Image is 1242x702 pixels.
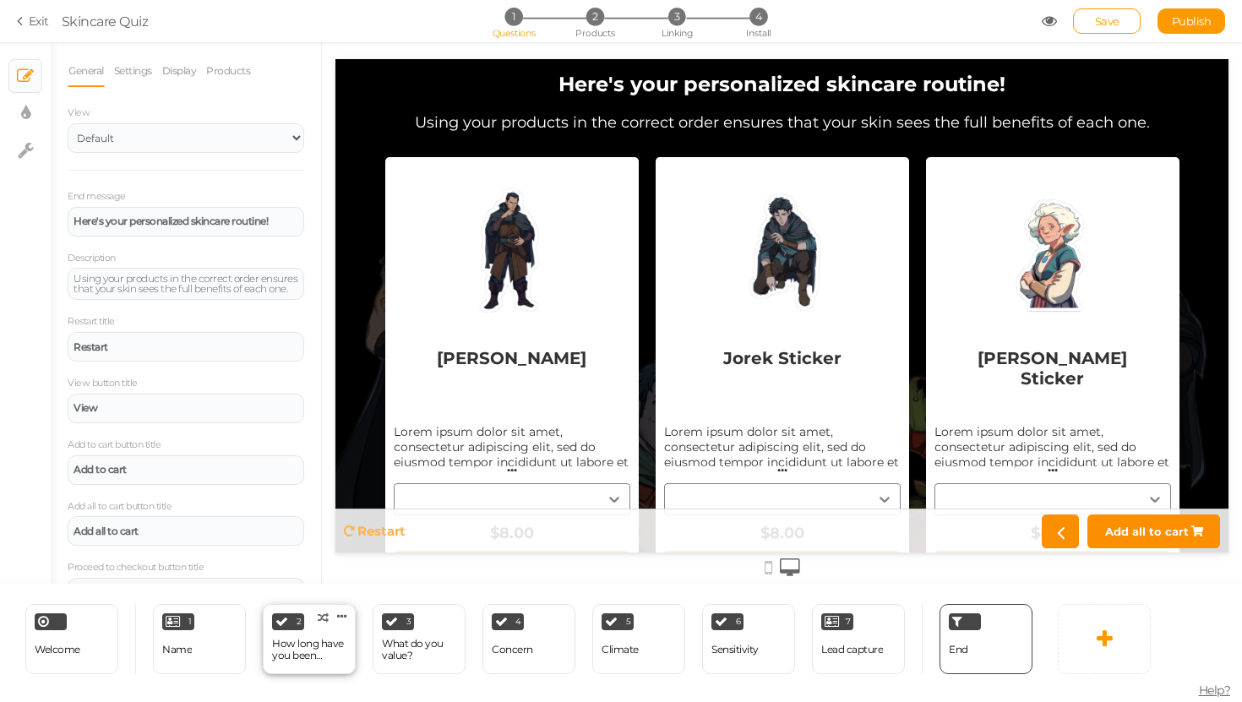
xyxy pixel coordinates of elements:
li: 4 Install [719,8,798,25]
li: 2 Products [556,8,635,25]
div: 4 Concern [482,604,575,674]
button: ... [58,400,295,416]
div: Skincare Quiz [62,11,149,31]
label: View button title [68,378,138,389]
span: Publish [1172,14,1212,28]
div: Concern [492,644,533,656]
a: Display [161,55,198,87]
div: Welcome [25,604,118,674]
strong: Add to cart [74,463,127,476]
div: How long have you been playing D&D? [272,638,346,661]
div: Sensitivity [711,644,759,656]
span: Install [746,27,771,39]
span: Products [575,27,615,39]
strong: Add all to cart [770,465,853,479]
a: Products [205,55,251,87]
strong: Restart [74,342,108,352]
div: 7 Lead capture [812,604,905,674]
span: Questions [493,27,536,39]
label: End message [68,191,126,203]
span: View [68,106,90,118]
a: Exit [17,13,49,30]
span: 4 [749,8,767,25]
span: 2 [297,618,302,626]
div: 1 Name [153,604,246,674]
div: 5 Climate [592,604,685,674]
span: End [949,643,968,656]
a: General [68,55,105,87]
span: 5 [626,618,631,626]
div: Lead capture [821,644,883,656]
span: 4 [515,618,521,626]
div: End [940,604,1032,674]
span: 7 [846,618,851,626]
span: Linking [662,27,692,39]
span: 6 [736,618,741,626]
div: Lorem ipsum dolor sit amet, consectetur adipiscing elit, sed do eiusmod tempor incididunt ut labo... [329,365,565,471]
button: ... [329,400,565,416]
label: Proceed to checkout button title [68,562,204,574]
div: [PERSON_NAME] Sticker [599,275,836,365]
div: 3 What do you value? [373,604,466,674]
span: 2 [586,8,604,25]
div: Lorem ipsum dolor sit amet, consectetur adipiscing elit, sed do eiusmod tempor incididunt ut labo... [58,365,295,471]
strong: Add all to cart [74,525,139,537]
span: Save [1095,14,1119,28]
strong: Restart [22,464,70,480]
span: Welcome [35,643,80,656]
div: Lorem ipsum dolor sit amet, consectetur adipiscing elit, sed do eiusmod tempor incididunt ut labo... [599,365,836,471]
label: Add all to cart button title [68,501,172,513]
div: Save [1073,8,1141,34]
button: ... [599,400,836,416]
li: 1 Questions [474,8,553,25]
span: 3 [406,618,411,626]
div: Climate [602,644,639,656]
div: 2 How long have you been playing D&D? [263,604,356,674]
strong: View [74,401,97,414]
div: [PERSON_NAME] [58,275,295,365]
div: Jorek Sticker [329,275,565,365]
span: 3 [668,8,686,25]
div: 6 Sensitivity [702,604,795,674]
strong: Here's your personalized skincare routine! [223,13,670,37]
a: Settings [113,55,153,87]
span: Help? [1199,683,1231,698]
div: Using your products in the correct order ensures that your skin sees the full benefits of each one. [74,274,298,294]
span: 1 [504,8,522,25]
li: 3 Linking [638,8,716,25]
div: What do you value? [382,638,456,661]
label: Description [68,253,116,264]
div: Using your products in the correct order ensures that your skin sees the full benefits of each one. [79,54,814,73]
strong: Here's your personalized skincare routine! [74,215,268,227]
span: 1 [188,618,192,626]
label: Add to cart button title [68,439,161,451]
div: Name [162,644,192,656]
label: Restart title [68,316,115,328]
